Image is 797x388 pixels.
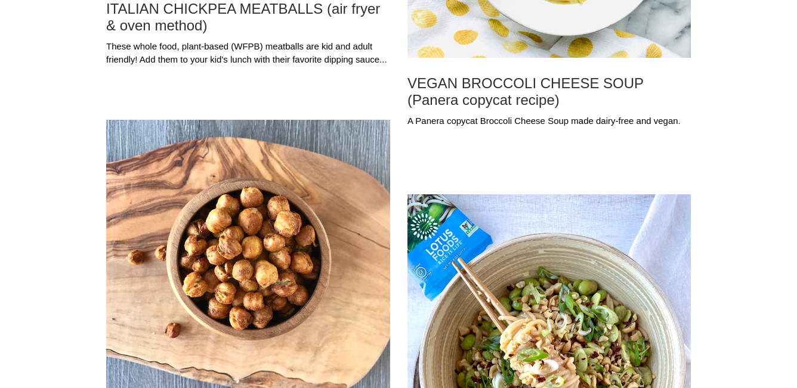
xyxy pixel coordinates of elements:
div: These whole food, plant-based (WFPB) meatballs are kid and adult friendly! Add them to your kid's... [106,40,390,67]
a: ITALIAN CHICKPEA MEATBALLS (air fryer & oven method) [106,1,390,34]
div: A Panera copycat Broccoli Cheese Soup made dairy-free and vegan. [407,114,691,128]
a: VEGAN BROCCOLI CHEESE SOUP (Panera copycat recipe) [407,75,691,108]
